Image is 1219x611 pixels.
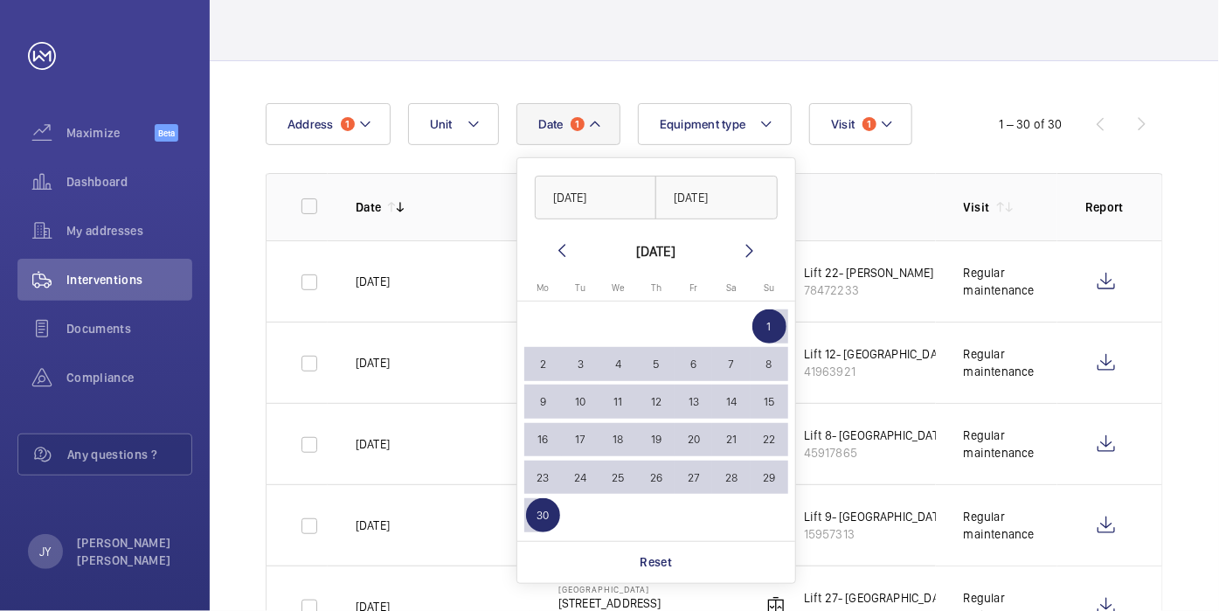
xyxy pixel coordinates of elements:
[752,309,786,344] span: 1
[964,198,990,216] p: Visit
[675,459,712,496] button: June 27, 2025
[715,461,749,495] span: 28
[562,420,599,458] button: June 17, 2025
[564,385,598,419] span: 10
[66,271,192,288] span: Interventions
[761,198,936,216] p: Unit
[712,459,750,496] button: June 28, 2025
[804,508,1046,525] p: Lift 9- [GEOGRAPHIC_DATA] (LH) Building 305
[1000,115,1063,133] div: 1 – 30 of 30
[712,345,750,383] button: June 7, 2025
[752,423,786,457] span: 22
[601,423,635,457] span: 18
[751,459,788,496] button: June 29, 2025
[564,423,598,457] span: 17
[689,282,697,294] span: Fr
[751,420,788,458] button: June 22, 2025
[155,124,178,142] span: Beta
[39,543,51,560] p: JY
[804,264,1084,281] p: Lift 22- [PERSON_NAME] Wing Back Lift Building 201
[639,347,673,381] span: 5
[637,459,675,496] button: June 26, 2025
[562,345,599,383] button: June 3, 2025
[660,117,746,131] span: Equipment type
[341,117,355,131] span: 1
[67,446,191,463] span: Any questions ?
[266,103,391,145] button: Address1
[526,423,560,457] span: 16
[637,383,675,420] button: June 12, 2025
[601,385,635,419] span: 11
[524,345,562,383] button: June 2, 2025
[66,320,192,337] span: Documents
[562,459,599,496] button: June 24, 2025
[752,461,786,495] span: 29
[804,345,974,363] p: Lift 12- [GEOGRAPHIC_DATA] 122
[535,176,657,219] input: DD/MM/YYYY
[964,427,1057,462] div: Regular maintenance
[751,383,788,420] button: June 15, 2025
[571,117,585,131] span: 1
[287,117,334,131] span: Address
[356,198,381,216] p: Date
[558,584,717,594] p: [GEOGRAPHIC_DATA]
[751,345,788,383] button: June 8, 2025
[1085,198,1127,216] p: Report
[639,461,673,495] span: 26
[676,423,710,457] span: 20
[676,385,710,419] span: 13
[524,459,562,496] button: June 23, 2025
[408,103,499,145] button: Unit
[599,459,637,496] button: June 25, 2025
[640,553,672,571] p: Reset
[675,345,712,383] button: June 6, 2025
[356,435,390,453] p: [DATE]
[804,444,1047,462] p: 45917865
[752,385,786,419] span: 15
[601,347,635,381] span: 4
[66,222,192,240] span: My addresses
[831,117,855,131] span: Visit
[675,420,712,458] button: June 20, 2025
[638,103,793,145] button: Equipment type
[964,345,1057,380] div: Regular maintenance
[599,383,637,420] button: June 11, 2025
[562,383,599,420] button: June 10, 2025
[639,423,673,457] span: 19
[655,176,778,219] input: DD/MM/YYYY
[516,103,620,145] button: Date1
[430,117,453,131] span: Unit
[751,308,788,345] button: June 1, 2025
[639,385,673,419] span: 12
[356,273,390,290] p: [DATE]
[675,383,712,420] button: June 13, 2025
[712,383,750,420] button: June 14, 2025
[676,347,710,381] span: 6
[526,347,560,381] span: 2
[356,354,390,371] p: [DATE]
[715,385,749,419] span: 14
[752,347,786,381] span: 8
[676,461,710,495] span: 27
[524,496,562,534] button: June 30, 2025
[599,420,637,458] button: June 18, 2025
[804,589,976,607] p: Lift 27- [GEOGRAPHIC_DATA] 315
[524,420,562,458] button: June 16, 2025
[804,363,974,380] p: 41963921
[804,525,1046,543] p: 15957313
[612,282,625,294] span: We
[964,264,1057,299] div: Regular maintenance
[764,282,774,294] span: Su
[715,347,749,381] span: 7
[537,282,549,294] span: Mo
[77,534,182,569] p: [PERSON_NAME] [PERSON_NAME]
[637,420,675,458] button: June 19, 2025
[636,240,675,261] div: [DATE]
[804,427,1047,444] p: Lift 8- [GEOGRAPHIC_DATA] (RH) Building 305
[66,124,155,142] span: Maximize
[564,461,598,495] span: 24
[526,461,560,495] span: 23
[526,385,560,419] span: 9
[575,282,585,294] span: Tu
[538,117,564,131] span: Date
